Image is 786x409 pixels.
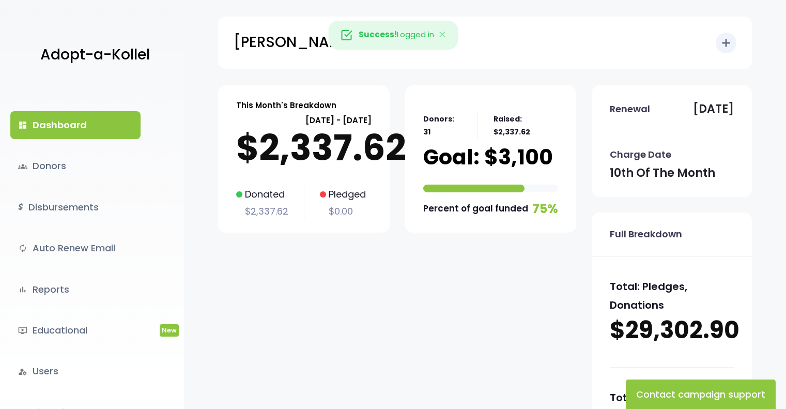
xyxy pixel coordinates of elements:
[328,21,458,50] div: Logged in
[18,367,27,376] i: manage_accounts
[610,101,650,117] p: Renewal
[40,42,150,68] p: Adopt-a-Kollel
[18,326,27,335] i: ondemand_video
[610,388,734,407] p: Total: Donations
[10,276,141,304] a: bar_chartReports
[693,99,734,119] p: [DATE]
[610,146,671,163] p: Charge Date
[423,201,528,217] p: Percent of goal funded
[359,29,397,40] strong: Success!
[10,316,141,344] a: ondemand_videoEducationalNew
[160,324,179,336] span: New
[236,98,336,112] p: This Month's Breakdown
[423,113,462,139] p: Donors: 31
[236,113,372,127] p: [DATE] - [DATE]
[18,285,27,294] i: bar_chart
[18,120,27,130] i: dashboard
[610,226,682,243] p: Full Breakdown
[10,152,141,180] a: groupsDonors
[18,244,27,253] i: autorenew
[10,111,141,139] a: dashboardDashboard
[423,144,553,170] p: Goal: $3,100
[234,29,357,55] p: [PERSON_NAME]
[236,186,288,203] p: Donated
[716,33,736,53] button: add
[236,203,288,220] p: $2,337.62
[236,127,372,169] p: $2,337.62
[10,234,141,262] a: autorenewAuto Renew Email
[532,198,558,220] p: 75%
[320,186,366,203] p: Pledged
[10,357,141,385] a: manage_accountsUsers
[18,162,27,171] span: groups
[494,113,559,139] p: Raised: $2,337.62
[720,37,732,49] i: add
[610,314,734,346] p: $29,302.90
[320,203,366,220] p: $0.00
[35,30,150,80] a: Adopt-a-Kollel
[610,277,734,314] p: Total: Pledges, Donations
[18,200,23,215] i: $
[610,163,715,184] p: 10th of the month
[626,380,776,409] button: Contact campaign support
[428,21,458,49] button: Close
[10,193,141,221] a: $Disbursements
